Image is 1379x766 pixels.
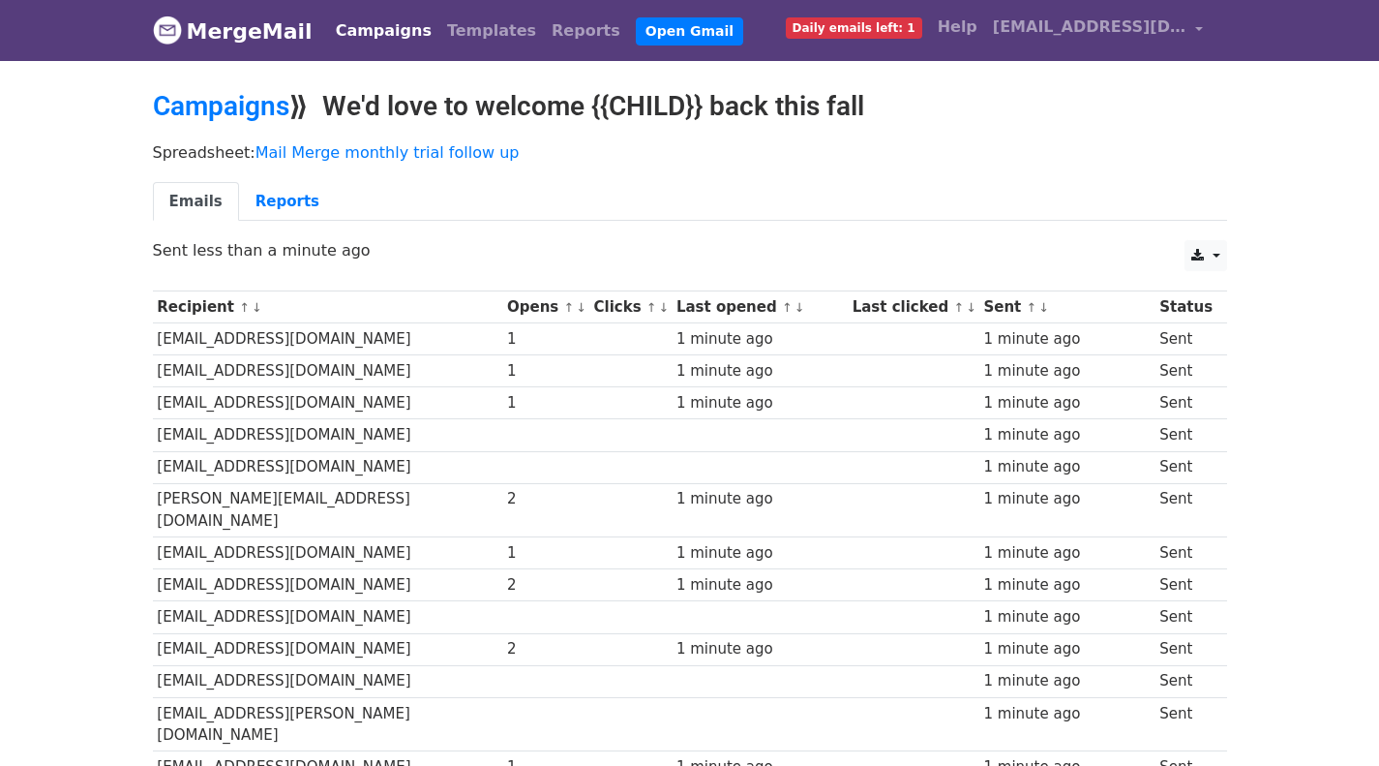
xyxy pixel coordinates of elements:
[1154,355,1216,387] td: Sent
[676,328,843,351] div: 1 minute ago
[1154,451,1216,483] td: Sent
[1154,601,1216,633] td: Sent
[983,606,1150,628] div: 1 minute ago
[794,300,805,315] a: ↓
[328,12,439,50] a: Campaigns
[153,697,503,751] td: [EMAIL_ADDRESS][PERSON_NAME][DOMAIN_NAME]
[544,12,628,50] a: Reports
[672,291,848,323] th: Last opened
[252,300,262,315] a: ↓
[1154,387,1216,419] td: Sent
[983,360,1150,383] div: 1 minute ago
[153,387,503,419] td: [EMAIL_ADDRESS][DOMAIN_NAME]
[153,90,289,122] a: Campaigns
[1154,323,1216,355] td: Sent
[502,291,589,323] th: Opens
[953,300,964,315] a: ↑
[1154,633,1216,665] td: Sent
[983,670,1150,692] div: 1 minute ago
[676,542,843,565] div: 1 minute ago
[507,488,585,510] div: 2
[576,300,586,315] a: ↓
[1027,300,1037,315] a: ↑
[636,17,743,46] a: Open Gmail
[589,291,672,323] th: Clicks
[983,542,1150,565] div: 1 minute ago
[983,392,1150,414] div: 1 minute ago
[507,328,585,351] div: 1
[153,665,503,697] td: [EMAIL_ADDRESS][DOMAIN_NAME]
[1154,537,1216,569] td: Sent
[153,569,503,601] td: [EMAIL_ADDRESS][DOMAIN_NAME]
[153,483,503,537] td: [PERSON_NAME][EMAIL_ADDRESS][DOMAIN_NAME]
[153,537,503,569] td: [EMAIL_ADDRESS][DOMAIN_NAME]
[1038,300,1049,315] a: ↓
[983,703,1150,725] div: 1 minute ago
[676,574,843,597] div: 1 minute ago
[153,240,1227,260] p: Sent less than a minute ago
[153,291,503,323] th: Recipient
[507,542,585,565] div: 1
[507,360,585,383] div: 1
[1154,291,1216,323] th: Status
[646,300,657,315] a: ↑
[659,300,670,315] a: ↓
[983,328,1150,351] div: 1 minute ago
[153,355,503,387] td: [EMAIL_ADDRESS][DOMAIN_NAME]
[993,15,1186,39] span: [EMAIL_ADDRESS][DOMAIN_NAME]
[153,11,313,51] a: MergeMail
[1154,665,1216,697] td: Sent
[239,300,250,315] a: ↑
[966,300,976,315] a: ↓
[983,638,1150,660] div: 1 minute ago
[153,451,503,483] td: [EMAIL_ADDRESS][DOMAIN_NAME]
[153,601,503,633] td: [EMAIL_ADDRESS][DOMAIN_NAME]
[676,488,843,510] div: 1 minute ago
[1154,483,1216,537] td: Sent
[507,638,585,660] div: 2
[983,424,1150,446] div: 1 minute ago
[983,456,1150,478] div: 1 minute ago
[848,291,979,323] th: Last clicked
[979,291,1155,323] th: Sent
[563,300,574,315] a: ↑
[1154,569,1216,601] td: Sent
[983,574,1150,597] div: 1 minute ago
[153,90,1227,123] h2: ⟫ We'd love to welcome {{CHILD}} back this fall
[153,142,1227,163] p: Spreadsheet:
[153,419,503,451] td: [EMAIL_ADDRESS][DOMAIN_NAME]
[239,182,336,222] a: Reports
[153,323,503,355] td: [EMAIL_ADDRESS][DOMAIN_NAME]
[676,360,843,383] div: 1 minute ago
[439,12,544,50] a: Templates
[782,300,793,315] a: ↑
[985,8,1212,53] a: [EMAIL_ADDRESS][DOMAIN_NAME]
[983,488,1150,510] div: 1 minute ago
[676,638,843,660] div: 1 minute ago
[153,15,182,45] img: MergeMail logo
[1154,419,1216,451] td: Sent
[507,392,585,414] div: 1
[786,17,922,39] span: Daily emails left: 1
[507,574,585,597] div: 2
[153,182,239,222] a: Emails
[255,143,520,162] a: Mail Merge monthly trial follow up
[153,633,503,665] td: [EMAIL_ADDRESS][DOMAIN_NAME]
[930,8,985,46] a: Help
[1154,697,1216,751] td: Sent
[778,8,930,46] a: Daily emails left: 1
[676,392,843,414] div: 1 minute ago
